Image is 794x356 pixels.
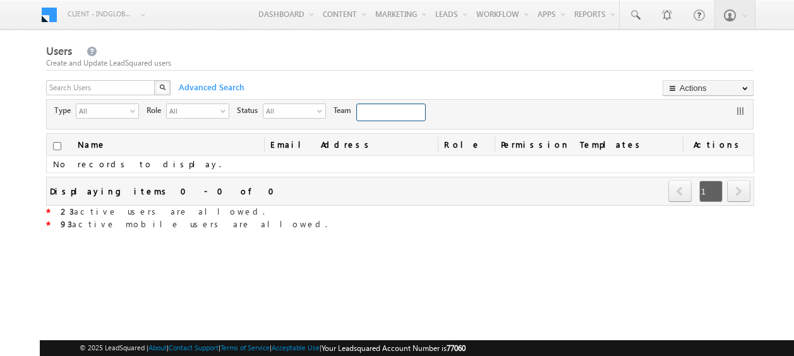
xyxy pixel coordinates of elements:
[46,57,754,69] div: Create and Update LeadSquared users
[148,343,167,352] a: About
[263,104,315,117] span: All
[169,343,219,352] a: Contact Support
[61,218,72,229] strong: 93
[334,105,356,116] span: Team
[76,104,128,117] span: All
[438,134,495,155] a: Role
[130,107,140,114] span: select
[159,84,165,90] img: Search
[47,156,754,173] td: No records to display.
[668,182,692,202] a: prev
[220,107,231,114] span: select
[50,184,282,198] div: Displaying items 0 - 0 of 0
[61,206,265,217] span: active users are allowed.
[147,105,166,116] span: Role
[220,343,270,352] a: Terms of Service
[46,80,156,95] input: Search Users
[447,343,466,353] span: 77060
[167,104,219,117] span: All
[61,206,74,217] strong: 23
[668,181,692,202] span: prev
[317,107,327,114] span: select
[54,105,76,116] span: Type
[264,134,438,155] a: Email Address
[71,134,112,155] a: Name
[683,134,754,155] span: Actions
[61,218,327,229] span: active mobile users are allowed.
[237,105,263,116] span: Status
[495,134,683,155] span: Permission Templates
[46,44,72,58] span: Users
[727,182,750,202] a: next
[68,8,134,20] span: Client - indglobal1 (77060)
[663,80,754,96] button: Actions
[272,343,320,352] a: Acceptable Use
[322,343,466,353] span: Your Leadsquared Account Number is
[172,81,248,93] span: Advanced Search
[727,181,750,202] span: next
[80,342,466,354] span: © 2025 LeadSquared | | | | |
[699,181,723,202] span: 1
